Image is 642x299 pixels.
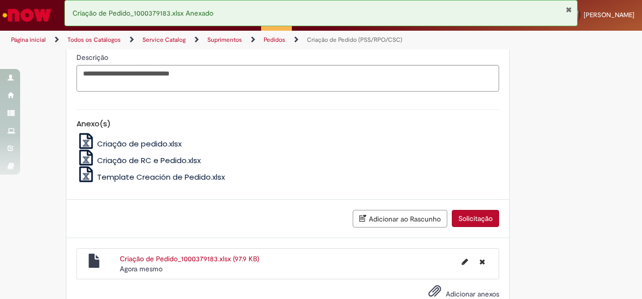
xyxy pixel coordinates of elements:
a: Suprimentos [207,36,242,44]
span: Agora mesmo [120,264,163,273]
span: Criação de RC e Pedido.xlsx [97,155,201,166]
button: Editar nome de arquivo Criação de Pedido_1000379183.xlsx [456,254,474,270]
span: Criação de pedido.xlsx [97,138,182,149]
span: Descrição [76,53,110,62]
span: [PERSON_NAME] [584,11,634,19]
a: Criação de Pedido (PSS/RPO/CSC) [307,36,403,44]
img: ServiceNow [1,5,53,25]
a: Todos os Catálogos [67,36,121,44]
a: Criação de pedido.xlsx [76,138,182,149]
button: Excluir Criação de Pedido_1000379183.xlsx [473,254,491,270]
h5: Anexo(s) [76,120,499,128]
span: Template Creación de Pedido.xlsx [97,172,225,182]
a: Criação de Pedido_1000379183.xlsx (97.9 KB) [120,254,259,263]
button: Solicitação [452,210,499,227]
a: Template Creación de Pedido.xlsx [76,172,225,182]
button: Adicionar ao Rascunho [353,210,447,228]
a: Service Catalog [142,36,186,44]
textarea: Descrição [76,65,499,92]
span: Criação de Pedido_1000379183.xlsx Anexado [72,9,213,18]
ul: Trilhas de página [8,31,421,49]
span: Adicionar anexos [446,289,499,298]
a: Criação de RC e Pedido.xlsx [76,155,201,166]
button: Fechar Notificação [566,6,572,14]
time: 29/09/2025 17:35:01 [120,264,163,273]
a: Página inicial [11,36,46,44]
a: Pedidos [264,36,285,44]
